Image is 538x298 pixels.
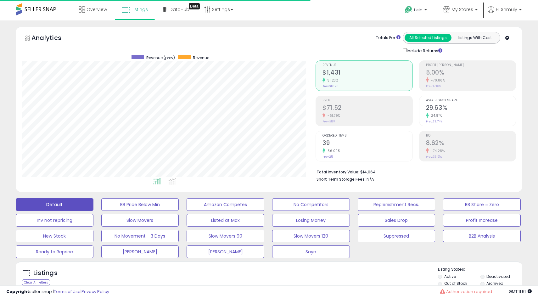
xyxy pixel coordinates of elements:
label: Active [444,274,456,279]
button: [PERSON_NAME] [187,245,264,258]
div: Tooltip anchor [189,3,200,9]
button: New Stock [16,230,93,242]
small: Prev: 23.74% [426,120,442,123]
span: 2025-08-15 11:51 GMT [509,289,532,295]
div: seller snap | | [6,289,109,295]
h2: $71.52 [322,104,412,113]
h5: Listings [33,269,58,278]
button: Slow Movers 120 [272,230,350,242]
span: DataHub [170,6,189,13]
h2: 29.63% [426,104,516,113]
div: Include Returns [398,47,450,54]
small: 24.81% [429,113,442,118]
button: No Competitors [272,198,350,211]
button: Losing Money [272,214,350,227]
button: BB Price Below Min [101,198,179,211]
small: Prev: 33.51% [426,155,442,159]
span: Revenue (prev) [146,55,175,60]
small: -74.28% [429,149,445,153]
button: Sayn [272,245,350,258]
span: Authorization required [446,289,492,295]
b: Short Term Storage Fees: [317,177,366,182]
button: Slow Movers [101,214,179,227]
button: Sales Drop [358,214,435,227]
button: Inv not repricing [16,214,93,227]
small: 56.00% [325,149,340,153]
div: Totals For [376,35,401,41]
span: Profit [PERSON_NAME] [426,64,516,67]
button: B2B Analysis [443,230,521,242]
span: Help [414,7,423,13]
button: Listings With Cost [451,34,498,42]
a: Hi Shmuly [488,6,522,20]
button: Default [16,198,93,211]
small: -70.86% [429,78,445,83]
small: Prev: $1,090 [322,84,339,88]
span: My Stores [451,6,473,13]
button: All Selected Listings [405,34,451,42]
span: N/A [367,176,374,182]
h2: 39 [322,139,412,148]
b: Total Inventory Value: [317,169,359,175]
button: Replenishment Recs. [358,198,435,211]
button: No Movement - 3 Days [101,230,179,242]
span: Listings [132,6,148,13]
button: BB Share = Zero [443,198,521,211]
small: Prev: 25 [322,155,333,159]
button: Ready to Reprice [16,245,93,258]
strong: Copyright [6,289,29,295]
small: Prev: $187 [322,120,335,123]
small: Prev: 17.16% [426,84,441,88]
button: Amazon Competes [187,198,264,211]
span: Ordered Items [322,134,412,138]
button: Slow Movers 90 [187,230,264,242]
a: Privacy Policy [81,289,109,295]
span: Overview [87,6,107,13]
button: Profit Increase [443,214,521,227]
small: -61.79% [325,113,340,118]
span: Avg. Buybox Share [426,99,516,102]
span: Hi Shmuly [496,6,517,13]
button: Suppressed [358,230,435,242]
li: $14,064 [317,168,511,175]
h2: 5.00% [426,69,516,77]
label: Deactivated [486,274,510,279]
i: Get Help [405,6,412,14]
small: 31.23% [325,78,338,83]
span: ROI [426,134,516,138]
span: Revenue [193,55,209,60]
h2: 8.62% [426,139,516,148]
button: [PERSON_NAME] [101,245,179,258]
a: Help [400,1,433,20]
span: Profit [322,99,412,102]
span: Revenue [322,64,412,67]
h2: $1,431 [322,69,412,77]
p: Listing States: [438,267,522,273]
button: Listed at Max [187,214,264,227]
a: Terms of Use [54,289,81,295]
h5: Analytics [31,33,74,44]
